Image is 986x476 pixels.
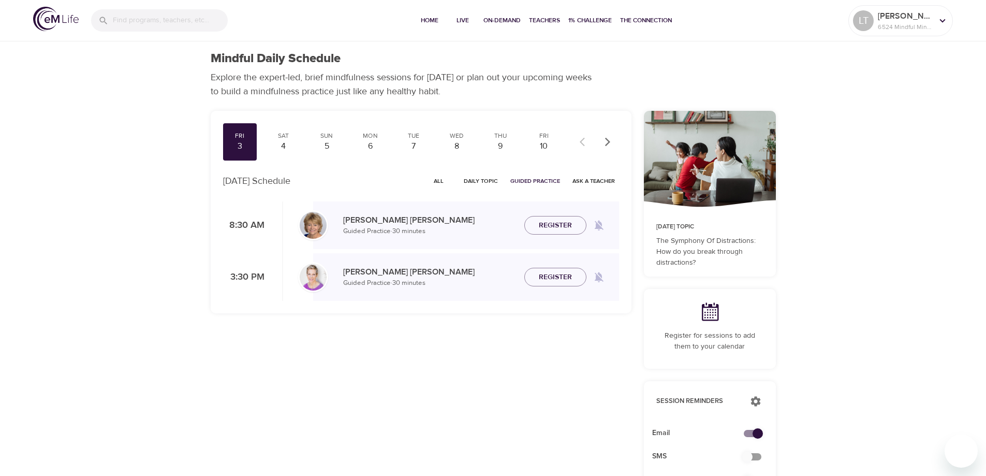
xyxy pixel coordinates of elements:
span: 1% Challenge [568,15,612,26]
span: The Connection [620,15,672,26]
span: All [426,176,451,186]
button: Daily Topic [460,173,502,189]
span: Daily Topic [464,176,498,186]
div: Fri [227,132,253,140]
button: All [422,173,455,189]
p: Register for sessions to add them to your calendar [656,330,763,352]
span: Register [539,271,572,284]
img: Lisa_Wickham-min.jpg [300,212,327,239]
span: Email [652,428,751,439]
div: Tue [401,132,426,140]
div: 10 [531,140,557,152]
div: Sun [314,132,340,140]
div: 6 [357,140,383,152]
p: Guided Practice · 30 minutes [343,226,516,237]
p: 6524 Mindful Minutes [878,22,933,32]
h1: Mindful Daily Schedule [211,51,341,66]
p: [PERSON_NAME] [PERSON_NAME] [343,266,516,278]
p: 3:30 PM [223,270,264,284]
p: The Symphony Of Distractions: How do you break through distractions? [656,236,763,268]
input: Find programs, teachers, etc... [113,9,228,32]
p: [DATE] Schedule [223,174,290,188]
img: logo [33,7,79,31]
span: Ask a Teacher [572,176,615,186]
div: 9 [488,140,513,152]
p: [DATE] Topic [656,222,763,232]
div: 5 [314,140,340,152]
img: kellyb.jpg [300,264,327,291]
span: SMS [652,451,751,462]
p: [PERSON_NAME] [PERSON_NAME] [343,214,516,226]
p: 8:30 AM [223,219,264,233]
div: Mon [357,132,383,140]
span: Live [450,15,475,26]
p: Session Reminders [656,396,740,407]
div: Thu [488,132,513,140]
div: 3 [227,140,253,152]
span: Register [539,219,572,232]
div: 8 [444,140,470,152]
div: 4 [270,140,296,152]
span: Remind me when a class goes live every Friday at 3:30 PM [586,265,611,290]
span: On-Demand [483,15,521,26]
span: Guided Practice [510,176,560,186]
div: LT [853,10,874,31]
iframe: Button to launch messaging window [945,435,978,468]
span: Home [417,15,442,26]
button: Register [524,216,586,235]
p: Explore the expert-led, brief mindfulness sessions for [DATE] or plan out your upcoming weeks to ... [211,70,599,98]
div: Sat [270,132,296,140]
div: 7 [401,140,426,152]
div: Fri [531,132,557,140]
p: [PERSON_NAME] [878,10,933,22]
div: Wed [444,132,470,140]
button: Register [524,268,586,287]
button: Guided Practice [506,173,564,189]
p: Guided Practice · 30 minutes [343,278,516,289]
span: Teachers [529,15,560,26]
span: Remind me when a class goes live every Friday at 8:30 AM [586,213,611,238]
button: Ask a Teacher [568,173,619,189]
